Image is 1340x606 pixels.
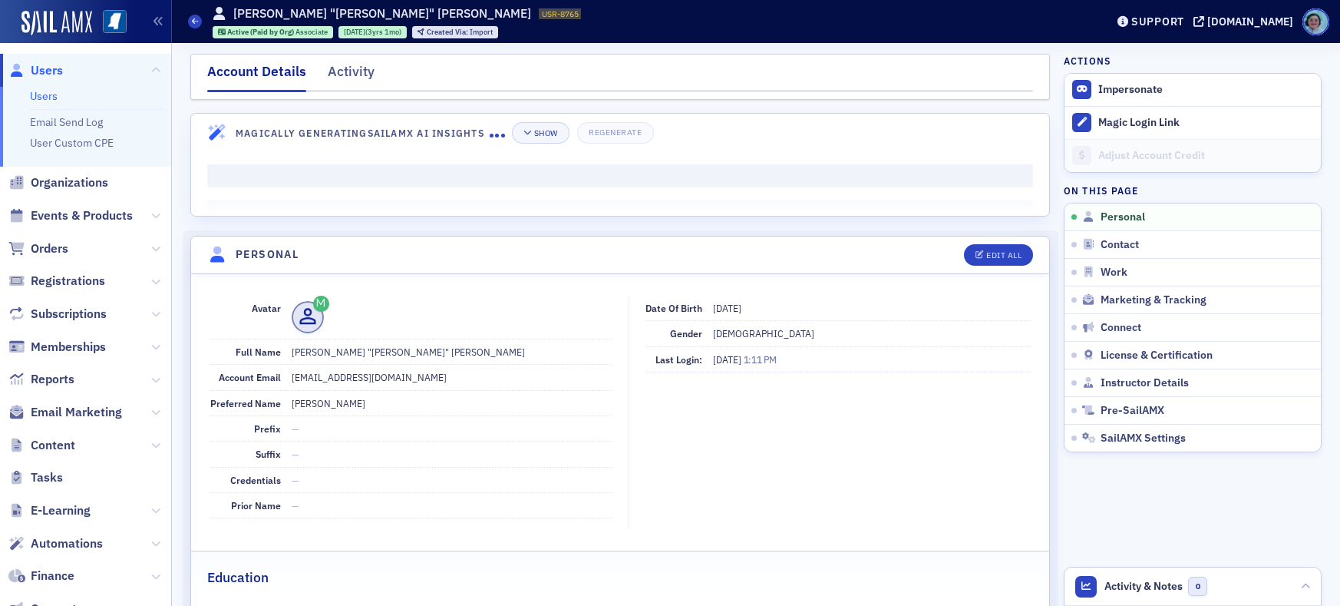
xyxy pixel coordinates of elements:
span: Email Marketing [31,404,122,421]
a: E-Learning [8,502,91,519]
button: Impersonate [1098,83,1163,97]
a: Adjust Account Credit [1064,139,1321,172]
div: Import [427,28,493,37]
span: — [292,448,299,460]
a: Registrations [8,273,105,290]
span: Active (Paid by Org) [227,27,295,37]
a: Organizations [8,174,108,191]
span: Account Email [219,371,281,383]
span: Full Name [236,346,281,358]
span: [DATE] [713,302,741,314]
button: Edit All [964,244,1033,266]
span: Prefix [254,422,281,435]
h4: Magically Generating SailAMX AI Insights [236,126,490,140]
a: Tasks [8,469,63,486]
a: Reports [8,371,74,388]
a: Memberships [8,339,106,356]
span: Date of Birth [645,302,702,314]
span: SailAMX Settings [1101,432,1186,445]
a: Users [30,89,58,103]
span: Tasks [31,469,63,486]
span: Profile [1302,8,1329,35]
span: — [292,499,299,512]
dd: [DEMOGRAPHIC_DATA] [713,321,1031,346]
span: Users [31,62,63,79]
img: SailAMX [103,10,127,34]
span: Events & Products [31,207,133,224]
span: Connect [1101,321,1141,335]
span: Marketing & Tracking [1101,293,1206,307]
a: Users [8,62,63,79]
span: Organizations [31,174,108,191]
span: 1:11 PM [744,353,777,366]
span: Gender [670,327,702,339]
span: Memberships [31,339,106,356]
img: SailAMX [21,11,92,35]
span: E-Learning [31,502,91,519]
span: Orders [31,240,68,257]
span: Preferred Name [210,397,281,409]
h1: [PERSON_NAME] "[PERSON_NAME]" [PERSON_NAME] [233,5,531,22]
span: Content [31,437,75,454]
div: Adjust Account Credit [1098,149,1313,163]
div: Edit All [986,251,1022,260]
span: — [292,422,299,435]
span: License & Certification [1101,349,1213,363]
a: Automations [8,535,103,552]
button: Regenerate [577,122,653,144]
div: Account Details [207,61,306,92]
a: User Custom CPE [30,136,114,150]
span: Personal [1101,210,1145,224]
span: Avatar [252,302,281,314]
span: USR-8765 [542,8,579,19]
div: [DOMAIN_NAME] [1207,15,1293,28]
span: Last Login: [655,353,702,366]
div: Activity [328,61,375,90]
dd: [EMAIL_ADDRESS][DOMAIN_NAME] [292,365,612,389]
span: [DATE] [713,353,744,366]
a: Email Send Log [30,115,103,129]
h4: On this page [1064,184,1322,197]
span: Credentials [230,474,281,486]
h2: Education [207,568,269,588]
div: (3yrs 1mo) [344,27,401,37]
button: Show [512,122,569,144]
span: [DATE] [344,27,365,37]
span: Reports [31,371,74,388]
div: 2022-08-04 00:00:00 [338,26,407,38]
span: 0 [1188,577,1207,596]
span: Activity & Notes [1104,578,1183,594]
div: Active (Paid by Org): Active (Paid by Org): Associate [213,26,334,38]
div: Created Via: Import [412,26,498,38]
button: Magic Login Link [1064,106,1321,139]
a: View Homepage [92,10,127,36]
a: Events & Products [8,207,133,224]
span: — [292,474,299,486]
span: Associate [295,27,328,37]
a: Content [8,437,75,454]
span: Contact [1101,238,1139,252]
span: Subscriptions [31,306,107,323]
span: Registrations [31,273,105,290]
a: Subscriptions [8,306,107,323]
a: Email Marketing [8,404,122,421]
div: Show [534,129,558,137]
span: Suffix [256,448,281,460]
span: Created Via : [427,27,470,37]
span: Pre-SailAMX [1101,404,1164,418]
dd: [PERSON_NAME] "[PERSON_NAME]" [PERSON_NAME] [292,339,612,364]
dd: [PERSON_NAME] [292,391,612,416]
span: Prior Name [231,499,281,512]
span: Automations [31,535,103,552]
span: Finance [31,568,74,584]
h4: Personal [236,247,299,263]
div: Support [1131,15,1184,28]
span: Work [1101,266,1127,280]
a: Active (Paid by Org) Associate [218,27,328,37]
div: Magic Login Link [1098,116,1313,130]
span: Instructor Details [1101,376,1189,390]
a: Finance [8,568,74,584]
button: [DOMAIN_NAME] [1193,16,1299,27]
a: Orders [8,240,68,257]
